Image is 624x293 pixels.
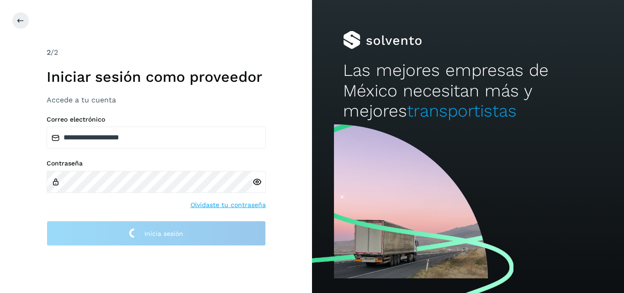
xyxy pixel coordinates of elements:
span: Inicia sesión [144,230,183,237]
label: Correo electrónico [47,116,266,123]
label: Contraseña [47,160,266,167]
span: 2 [47,48,51,57]
div: /2 [47,47,266,58]
h2: Las mejores empresas de México necesitan más y mejores [343,60,592,121]
span: transportistas [407,101,517,121]
button: Inicia sesión [47,221,266,246]
h1: Iniciar sesión como proveedor [47,68,266,85]
a: Olvidaste tu contraseña [190,200,266,210]
h3: Accede a tu cuenta [47,96,266,104]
